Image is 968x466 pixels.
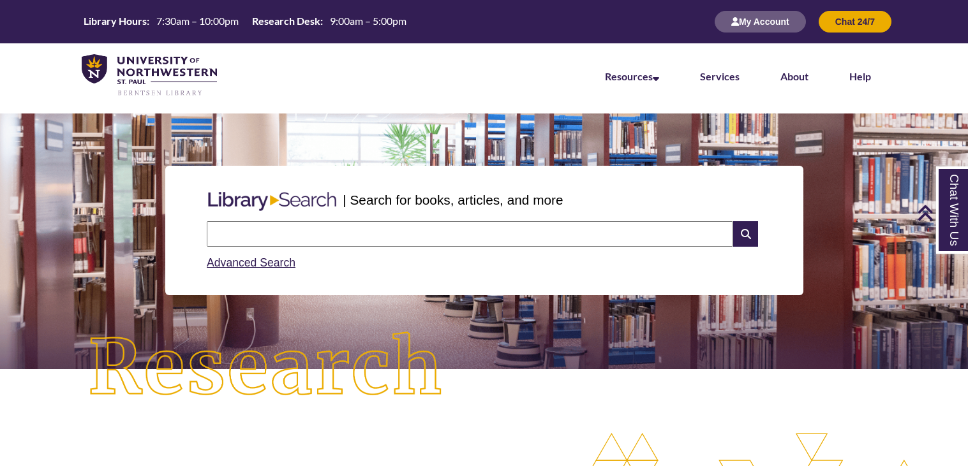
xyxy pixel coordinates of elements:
[247,14,325,28] th: Research Desk:
[48,293,484,444] img: Research
[156,15,239,27] span: 7:30am – 10:00pm
[715,16,806,27] a: My Account
[78,14,412,29] a: Hours Today
[780,70,808,82] a: About
[715,11,806,33] button: My Account
[605,70,659,82] a: Resources
[849,70,871,82] a: Help
[330,15,406,27] span: 9:00am – 5:00pm
[82,54,217,97] img: UNWSP Library Logo
[78,14,151,28] th: Library Hours:
[700,70,740,82] a: Services
[917,204,965,221] a: Back to Top
[207,256,295,269] a: Advanced Search
[78,14,412,28] table: Hours Today
[202,187,343,216] img: Libary Search
[819,11,891,33] button: Chat 24/7
[819,16,891,27] a: Chat 24/7
[733,221,757,247] i: Search
[343,190,563,210] p: | Search for books, articles, and more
